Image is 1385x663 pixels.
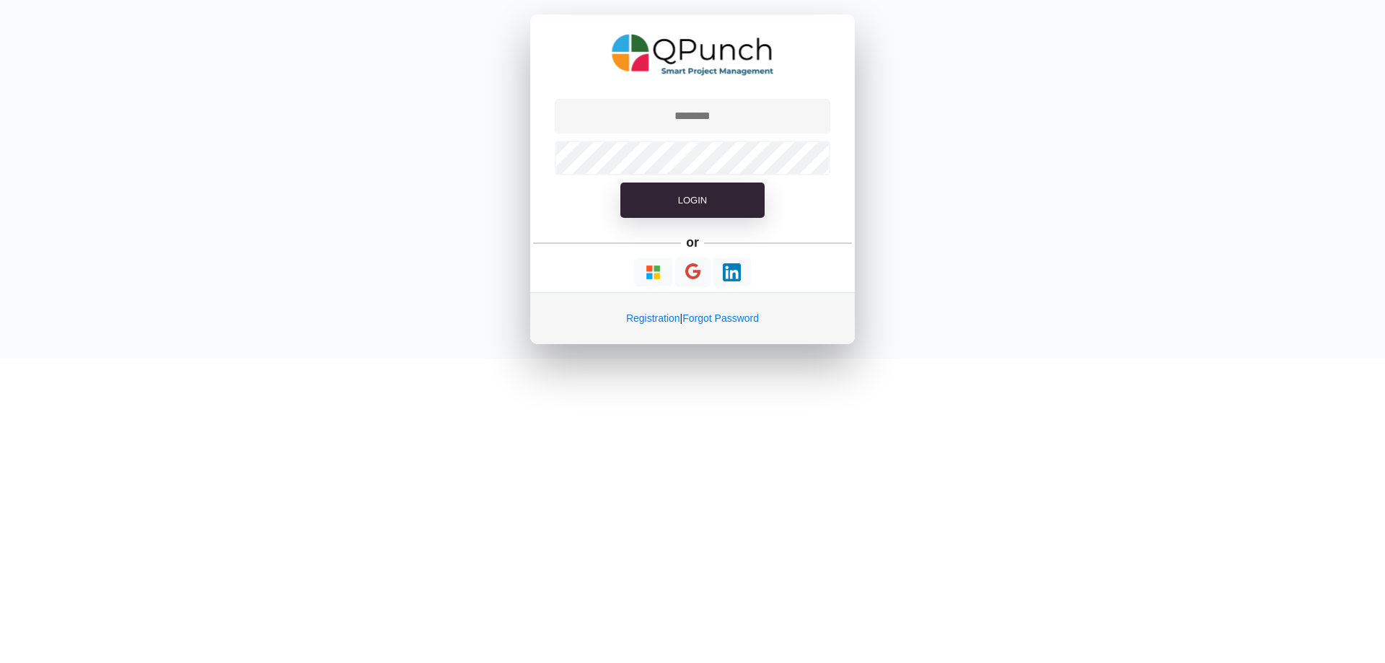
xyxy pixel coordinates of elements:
h5: or [684,232,702,253]
span: Login [678,195,707,206]
img: QPunch [612,29,774,81]
div: | [530,292,855,344]
a: Registration [626,312,680,324]
button: Continue With Google [675,258,711,287]
a: Forgot Password [682,312,759,324]
img: Loading... [723,263,741,281]
button: Continue With Microsoft Azure [634,258,672,286]
img: Loading... [644,263,662,281]
button: Continue With LinkedIn [713,258,751,286]
button: Login [620,183,765,219]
